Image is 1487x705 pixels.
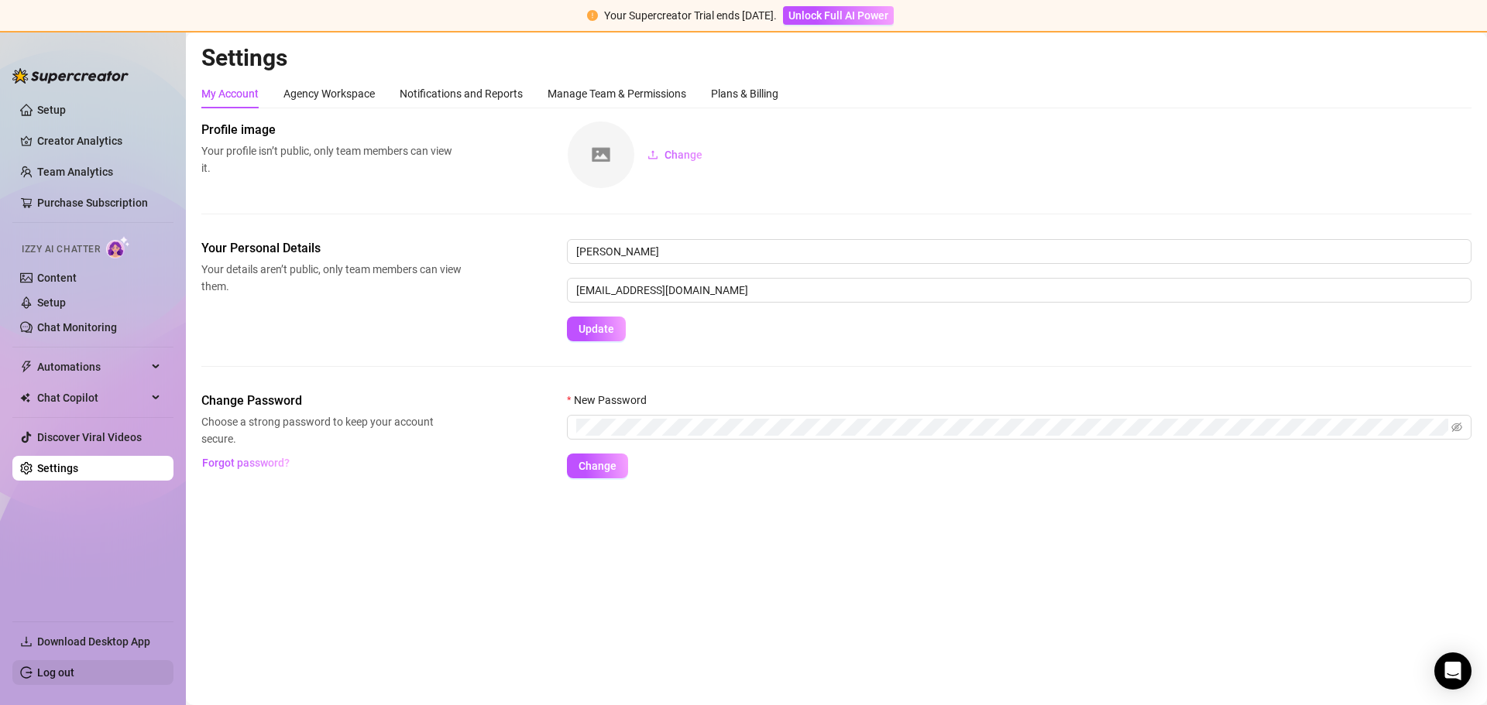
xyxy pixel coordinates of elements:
[20,635,33,648] span: download
[37,666,74,679] a: Log out
[604,9,777,22] span: Your Supercreator Trial ends [DATE].
[37,354,147,379] span: Automations
[635,142,715,167] button: Change
[37,296,66,309] a: Setup
[37,104,66,116] a: Setup
[37,321,117,334] a: Chat Monitoring
[201,121,462,139] span: Profile image
[201,413,462,447] span: Choose a strong password to keep your account secure.
[12,68,129,84] img: logo-BBDzfeDw.svg
[37,431,142,443] a: Discover Viral Videos
[548,85,686,102] div: Manage Team & Permissions
[201,261,462,295] span: Your details aren’t public, only team members can view them.
[579,460,616,472] span: Change
[283,85,375,102] div: Agency Workspace
[37,385,147,410] span: Chat Copilot
[788,9,888,22] span: Unlock Full AI Power
[37,128,161,153] a: Creator Analytics
[37,462,78,474] a: Settings
[783,9,894,22] a: Unlock Full AI Power
[201,239,462,258] span: Your Personal Details
[37,166,113,178] a: Team Analytics
[202,457,290,469] span: Forgot password?
[201,450,290,475] button: Forgot password?
[106,236,130,258] img: AI Chatter
[201,392,462,410] span: Change Password
[647,149,658,160] span: upload
[20,361,33,373] span: thunderbolt
[665,149,702,161] span: Change
[37,272,77,284] a: Content
[587,10,598,21] span: exclamation-circle
[567,239,1472,264] input: Enter name
[567,453,628,478] button: Change
[567,278,1472,303] input: Enter new email
[201,43,1472,73] h2: Settings
[1434,652,1472,690] div: Open Intercom Messenger
[37,635,150,648] span: Download Desktop App
[1451,422,1462,433] span: eye-invisible
[37,190,161,215] a: Purchase Subscription
[22,242,100,257] span: Izzy AI Chatter
[783,6,894,25] button: Unlock Full AI Power
[711,85,778,102] div: Plans & Billing
[201,142,462,176] span: Your profile isn’t public, only team members can view it.
[579,323,614,335] span: Update
[201,85,259,102] div: My Account
[400,85,523,102] div: Notifications and Reports
[567,317,626,341] button: Update
[567,392,657,409] label: New Password
[568,121,634,188] img: square-placeholder.png
[576,419,1448,436] input: New Password
[20,392,30,403] img: Chat Copilot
